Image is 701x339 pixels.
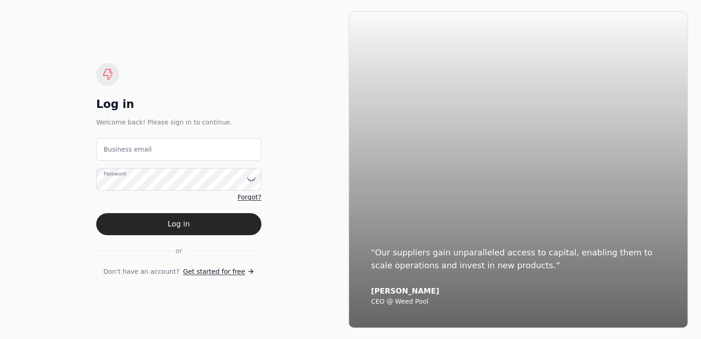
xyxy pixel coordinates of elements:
span: Don't have an account? [103,267,179,277]
div: “Our suppliers gain unparalleled access to capital, enabling them to scale operations and invest ... [371,246,666,272]
div: CEO @ Weed Pool [371,298,666,306]
div: Welcome back! Please sign in to continue. [96,117,261,127]
label: Business email [104,145,152,154]
div: Log in [96,97,261,112]
a: Get started for free [183,267,254,277]
span: Get started for free [183,267,245,277]
div: [PERSON_NAME] [371,287,666,296]
label: Password [104,170,126,177]
span: or [176,246,182,256]
a: Forgot? [238,192,261,202]
button: Log in [96,213,261,235]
